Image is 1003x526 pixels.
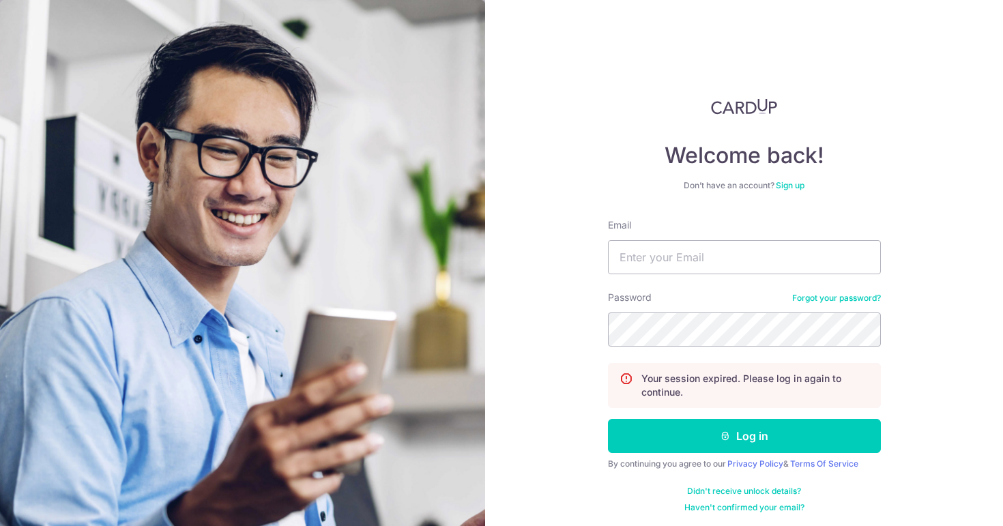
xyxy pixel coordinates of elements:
p: Your session expired. Please log in again to continue. [641,372,869,399]
img: CardUp Logo [711,98,778,115]
a: Terms Of Service [790,458,858,469]
div: By continuing you agree to our & [608,458,881,469]
a: Haven't confirmed your email? [684,502,804,513]
a: Didn't receive unlock details? [687,486,801,497]
div: Don’t have an account? [608,180,881,191]
a: Forgot your password? [792,293,881,304]
input: Enter your Email [608,240,881,274]
a: Privacy Policy [727,458,783,469]
label: Email [608,218,631,232]
h4: Welcome back! [608,142,881,169]
button: Log in [608,419,881,453]
label: Password [608,291,652,304]
a: Sign up [776,180,804,190]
